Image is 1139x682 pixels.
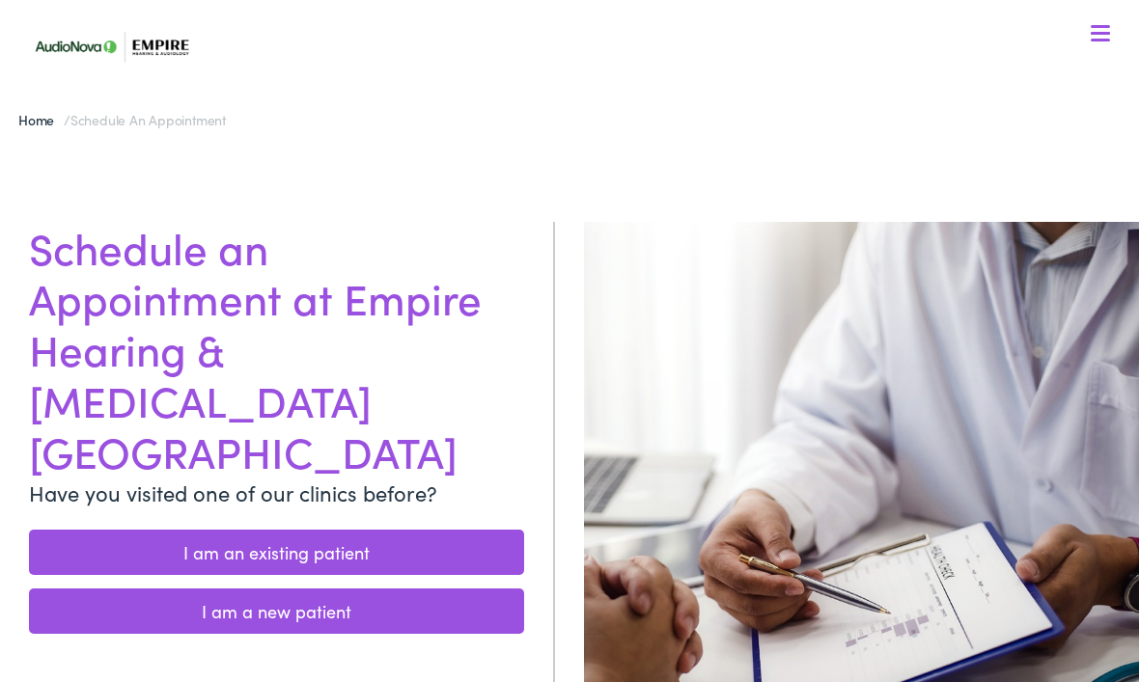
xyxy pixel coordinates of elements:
[29,477,524,508] p: Have you visited one of our clinics before?
[70,110,226,129] span: Schedule an Appointment
[29,530,524,575] a: I am an existing patient
[18,110,226,129] span: /
[29,588,524,634] a: I am a new patient
[38,77,1117,137] a: What We Offer
[18,110,64,129] a: Home
[29,222,524,477] h1: Schedule an Appointment at Empire Hearing & [MEDICAL_DATA] [GEOGRAPHIC_DATA]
